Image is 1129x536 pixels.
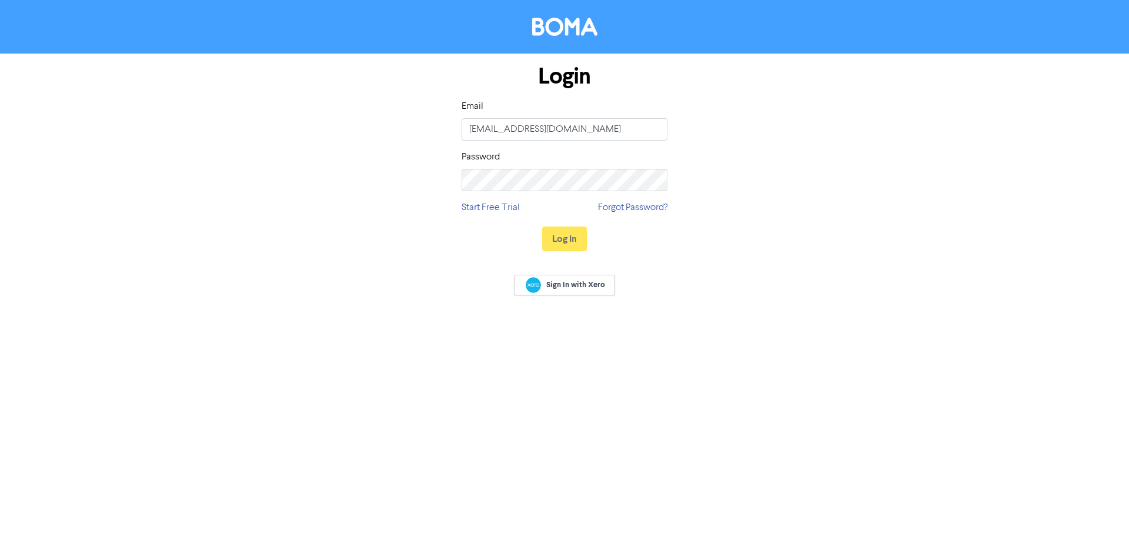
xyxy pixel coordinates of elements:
[532,18,597,36] img: BOMA Logo
[462,63,667,90] h1: Login
[546,279,605,290] span: Sign In with Xero
[462,201,520,215] a: Start Free Trial
[526,277,541,293] img: Xero logo
[514,275,615,295] a: Sign In with Xero
[462,150,500,164] label: Password
[1070,480,1129,536] iframe: Chat Widget
[542,227,587,251] button: Log In
[598,201,667,215] a: Forgot Password?
[462,99,483,114] label: Email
